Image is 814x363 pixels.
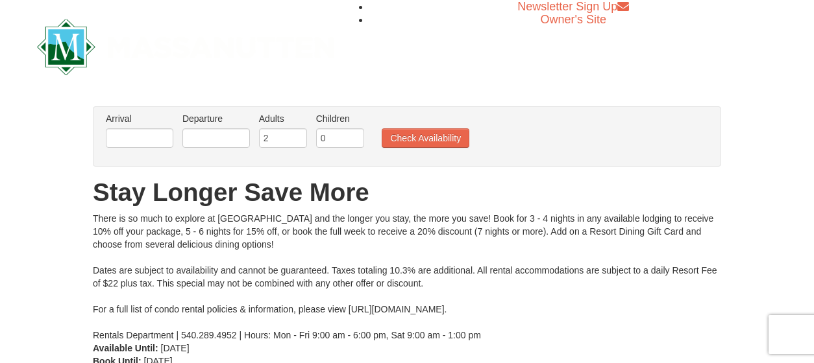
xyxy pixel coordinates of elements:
[316,112,364,125] label: Children
[106,112,173,125] label: Arrival
[37,19,334,75] img: Massanutten Resort Logo
[93,212,721,342] div: There is so much to explore at [GEOGRAPHIC_DATA] and the longer you stay, the more you save! Book...
[182,112,250,125] label: Departure
[93,180,721,205] h1: Stay Longer Save More
[541,13,606,26] a: Owner's Site
[382,128,469,148] button: Check Availability
[259,112,307,125] label: Adults
[37,30,334,60] a: Massanutten Resort
[93,343,158,353] strong: Available Until:
[161,343,190,353] span: [DATE]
